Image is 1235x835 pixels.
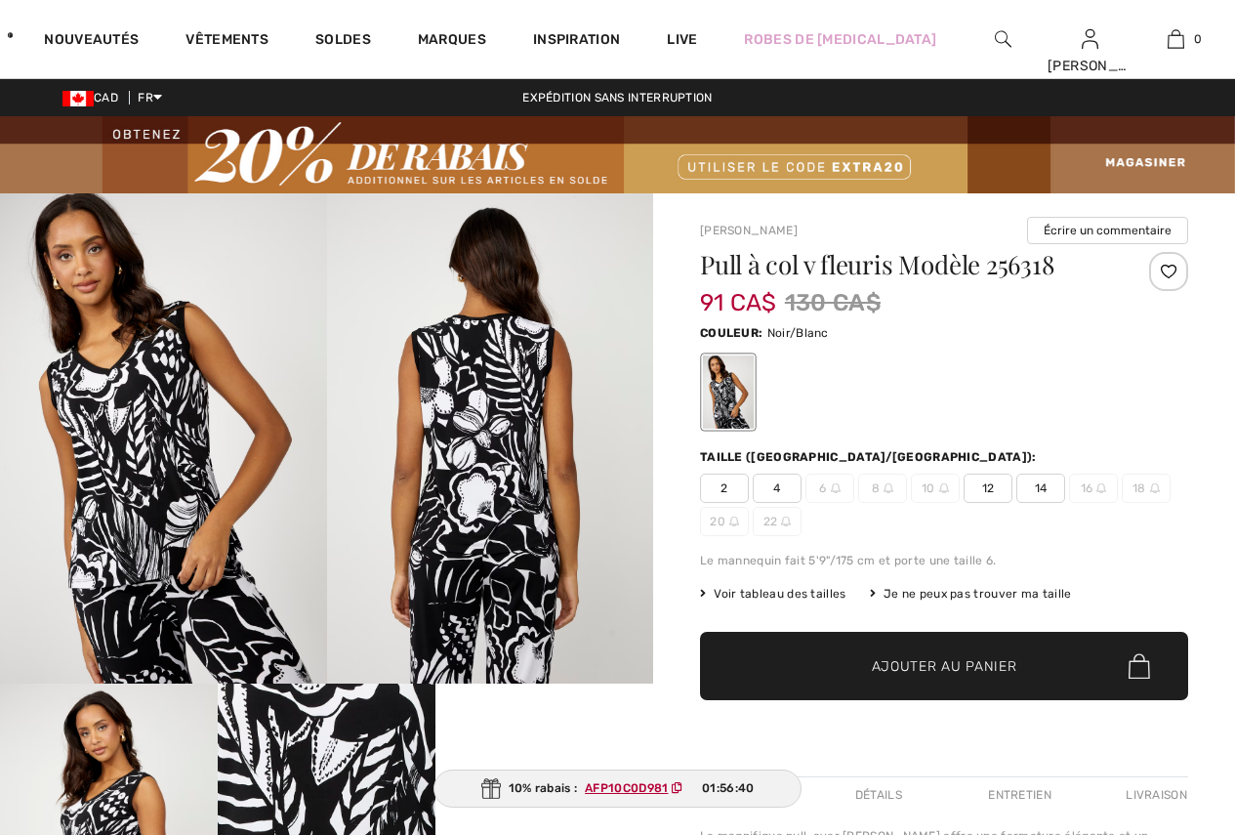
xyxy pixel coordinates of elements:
span: Inspiration [533,31,620,52]
img: ring-m.svg [1096,483,1106,493]
img: recherche [995,27,1011,51]
span: 2 [700,474,749,503]
img: ring-m.svg [831,483,841,493]
span: Couleur: [700,326,762,340]
img: Bag.svg [1129,653,1150,679]
a: [PERSON_NAME] [700,224,798,237]
div: Entretien [971,777,1068,813]
img: 1ère Avenue [8,16,13,55]
button: Ajouter au panier [700,632,1188,700]
div: Livraison [1121,777,1188,813]
div: Détails [839,777,919,813]
a: Se connecter [1082,29,1098,48]
ins: AFP10C0D981 [585,781,668,795]
span: CAD [62,91,126,104]
span: 01:56:40 [702,779,754,797]
h1: Pull à col v fleuris Modèle 256318 [700,252,1107,277]
a: Vêtements [185,31,268,52]
div: Je ne peux pas trouver ma taille [870,585,1072,603]
span: 91 CA$ [700,270,777,316]
img: Mon panier [1168,27,1184,51]
div: 10% rabais : [433,770,803,808]
div: Noir/Blanc [703,355,754,429]
a: Marques [418,31,486,52]
img: ring-m.svg [939,483,949,493]
span: 12 [964,474,1012,503]
a: Soldes [315,31,371,52]
span: Ajouter au panier [872,656,1017,677]
img: ring-m.svg [729,517,739,526]
span: 130 CA$ [785,285,881,320]
div: [PERSON_NAME] [1048,56,1132,76]
span: 10 [911,474,960,503]
div: Taille ([GEOGRAPHIC_DATA]/[GEOGRAPHIC_DATA]): [700,448,1041,466]
img: ring-m.svg [781,517,791,526]
button: Écrire un commentaire [1027,217,1188,244]
a: Robes de [MEDICAL_DATA] [744,29,936,50]
span: FR [138,91,162,104]
div: Le mannequin fait 5'9"/175 cm et porte une taille 6. [700,552,1188,569]
span: 18 [1122,474,1171,503]
span: 22 [753,507,802,536]
a: 0 [1133,27,1218,51]
img: Mes infos [1082,27,1098,51]
img: Gift.svg [481,778,501,799]
img: Canadian Dollar [62,91,94,106]
img: Pull &agrave; Col V Fleuris mod&egrave;le 256318. 2 [327,193,654,684]
span: 6 [805,474,854,503]
span: 14 [1016,474,1065,503]
a: Live [667,29,697,50]
span: 16 [1069,474,1118,503]
span: Noir/Blanc [767,326,829,340]
span: Voir tableau des tailles [700,585,846,603]
span: 0 [1194,30,1202,48]
span: 20 [700,507,749,536]
span: 4 [753,474,802,503]
img: ring-m.svg [1150,483,1160,493]
a: Nouveautés [44,31,139,52]
img: ring-m.svg [884,483,893,493]
span: 8 [858,474,907,503]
